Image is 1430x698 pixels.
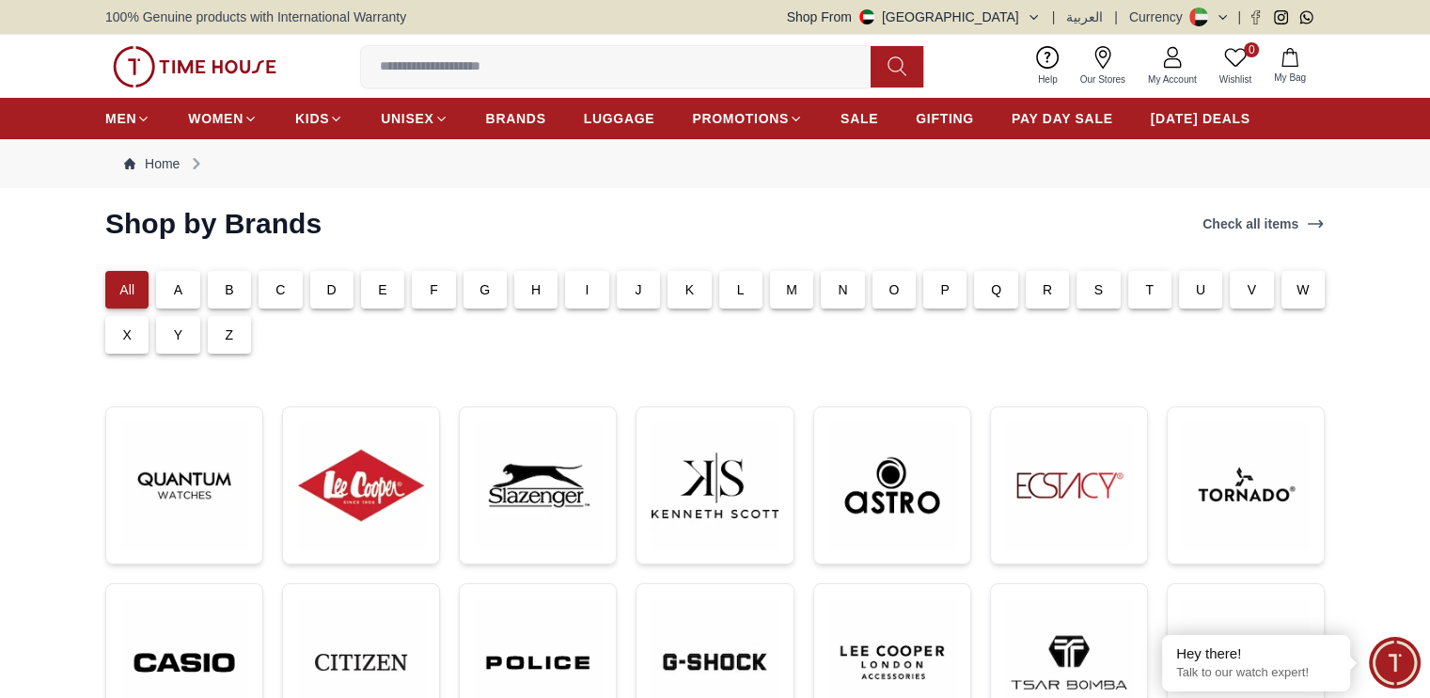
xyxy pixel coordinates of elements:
[1140,72,1204,87] span: My Account
[122,325,132,344] p: X
[275,280,285,299] p: C
[586,280,589,299] p: I
[105,109,136,128] span: MEN
[1069,42,1137,90] a: Our Stores
[1266,71,1313,85] span: My Bag
[1176,644,1336,663] div: Hey there!
[1196,280,1205,299] p: U
[1030,72,1065,87] span: Help
[1094,280,1104,299] p: S
[1296,280,1309,299] p: W
[475,422,601,548] img: ...
[1012,109,1113,128] span: PAY DAY SALE
[940,280,950,299] p: P
[105,102,150,135] a: MEN
[486,109,546,128] span: BRANDS
[1299,10,1313,24] a: Whatsapp
[1073,72,1133,87] span: Our Stores
[652,422,778,548] img: ...
[1043,280,1052,299] p: R
[378,280,387,299] p: E
[841,102,878,135] a: SALE
[916,109,974,128] span: GIFTING
[1129,8,1190,26] div: Currency
[1274,10,1288,24] a: Instagram
[1208,42,1263,90] a: 0Wishlist
[381,109,433,128] span: UNISEX
[786,280,797,299] p: M
[1369,637,1421,689] div: Chat Widget
[1176,665,1336,681] p: Talk to our watch expert!
[1183,422,1309,548] img: ...
[531,280,541,299] p: H
[787,8,1041,26] button: Shop From[GEOGRAPHIC_DATA]
[1199,211,1328,237] a: Check all items
[298,422,424,548] img: ...
[1012,102,1113,135] a: PAY DAY SALE
[121,422,247,548] img: ...
[225,280,234,299] p: B
[1248,280,1257,299] p: V
[295,102,343,135] a: KIDS
[1237,8,1241,26] span: |
[105,207,322,241] h2: Shop by Brands
[888,280,899,299] p: O
[584,109,655,128] span: LUGGAGE
[1052,8,1056,26] span: |
[859,9,874,24] img: United Arab Emirates
[1263,44,1317,88] button: My Bag
[174,280,183,299] p: A
[838,280,847,299] p: N
[692,109,789,128] span: PROMOTIONS
[381,102,448,135] a: UNISEX
[188,102,258,135] a: WOMEN
[1027,42,1069,90] a: Help
[327,280,337,299] p: D
[174,325,183,344] p: Y
[1249,10,1263,24] a: Facebook
[430,280,438,299] p: F
[105,8,406,26] span: 100% Genuine products with International Warranty
[486,102,546,135] a: BRANDS
[124,154,180,173] a: Home
[105,139,1325,188] nav: Breadcrumb
[188,109,244,128] span: WOMEN
[1151,109,1250,128] span: [DATE] DEALS
[1145,280,1154,299] p: T
[479,280,490,299] p: G
[991,280,1001,299] p: Q
[737,280,745,299] p: L
[1114,8,1118,26] span: |
[829,422,955,548] img: ...
[1244,42,1259,57] span: 0
[685,280,695,299] p: K
[1066,8,1103,26] button: العربية
[841,109,878,128] span: SALE
[1151,102,1250,135] a: [DATE] DEALS
[916,102,974,135] a: GIFTING
[295,109,329,128] span: KIDS
[119,280,134,299] p: All
[1006,422,1132,548] img: ...
[584,102,655,135] a: LUGGAGE
[692,102,803,135] a: PROMOTIONS
[1212,72,1259,87] span: Wishlist
[113,46,276,87] img: ...
[226,325,234,344] p: Z
[635,280,641,299] p: J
